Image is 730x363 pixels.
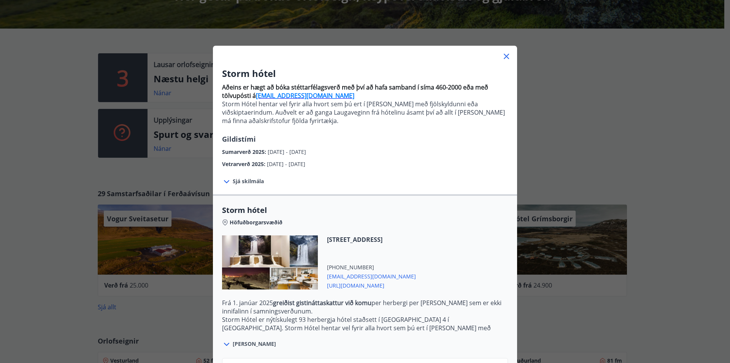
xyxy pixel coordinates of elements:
span: Vetrarverð 2025 : [222,160,267,168]
p: Storm Hótel hentar vel fyrir alla hvort sem þú ert í [PERSON_NAME] með fjölskyldunni eða viðskipt... [222,100,508,125]
span: Storm hótel [222,205,508,216]
p: Frá 1. janúar 2025 per herbergi per [PERSON_NAME] sem er ekki innifalinn í samningsverðunum. [222,299,508,315]
p: Storm Hótel er nýtískulegt 93 herbergja hótel staðsett í [GEOGRAPHIC_DATA] 4 í [GEOGRAPHIC_DATA].... [222,315,508,349]
span: Gildistími [222,134,256,144]
h3: Storm hótel [222,67,508,80]
span: [URL][DOMAIN_NAME] [327,280,416,289]
strong: greiðist gistináttaskattur við komu [273,299,371,307]
span: Sjá skilmála [233,178,264,185]
span: [DATE] - [DATE] [267,160,305,168]
span: [EMAIL_ADDRESS][DOMAIN_NAME] [327,271,416,280]
span: [PERSON_NAME] [233,340,276,348]
span: Sumarverð 2025 : [222,148,268,155]
span: [PHONE_NUMBER] [327,264,416,271]
span: [DATE] - [DATE] [268,148,306,155]
strong: Aðeins er hægt að bóka stéttarfélagsverð með því að hafa samband í síma 460-2000 eða með tölvupós... [222,83,488,100]
a: [EMAIL_ADDRESS][DOMAIN_NAME] [256,91,354,100]
span: [STREET_ADDRESS] [327,235,416,244]
span: Höfuðborgarsvæðið [230,219,282,226]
